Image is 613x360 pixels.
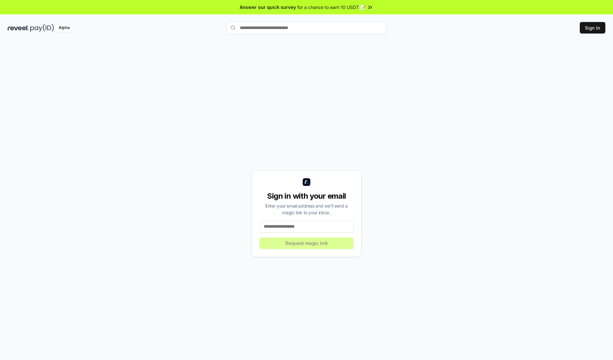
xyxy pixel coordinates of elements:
div: Alpha [55,24,73,32]
div: Enter your email address and we’ll send a magic link to your inbox. [260,202,353,216]
span: for a chance to earn 10 USDT 📝 [297,4,366,11]
span: Answer our quick survey [240,4,296,11]
div: Sign in with your email [260,191,353,201]
img: pay_id [30,24,54,32]
img: reveel_dark [8,24,29,32]
img: logo_small [303,178,310,186]
button: Sign In [580,22,605,33]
